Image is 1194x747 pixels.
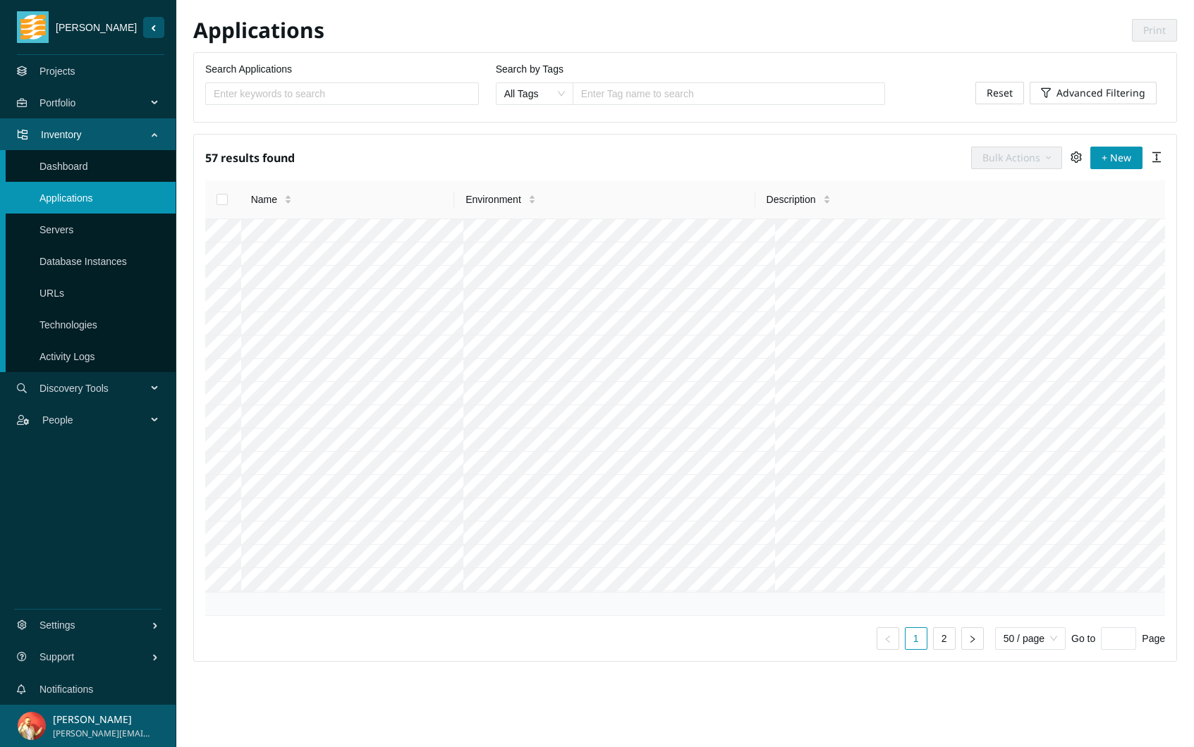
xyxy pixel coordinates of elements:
th: Description [755,180,1166,219]
label: Search Applications [205,61,292,77]
input: Search Applications [214,86,459,101]
span: Inventory [41,113,152,156]
a: Technologies [39,319,97,331]
span: Advanced Filtering [1056,85,1145,101]
button: + New [1090,147,1143,169]
span: All Tags [504,83,565,104]
span: Settings [39,604,152,646]
th: Name [240,180,455,219]
span: Support [39,636,152,678]
li: 2 [933,627,956,650]
span: Environment [465,192,521,207]
a: Activity Logs [39,351,95,362]
span: right [968,635,977,643]
button: Reset [975,82,1024,104]
button: left [877,627,899,650]
button: Advanced Filtering [1030,82,1157,104]
li: 1 [905,627,927,650]
span: [PERSON_NAME] [49,20,143,35]
span: Reset [987,85,1013,101]
span: column-height [1151,152,1162,163]
span: People [42,399,152,441]
p: [PERSON_NAME] [53,712,151,727]
a: Database Instances [39,256,127,267]
div: Page Size [995,627,1066,650]
th: Environment [454,180,755,219]
span: Portfolio [39,82,152,124]
label: Search by Tags [496,61,564,77]
button: right [961,627,984,650]
button: Bulk Actions [971,147,1062,169]
span: Name [251,192,277,207]
img: tidal_logo.png [20,11,46,43]
a: Notifications [39,684,93,695]
a: Dashboard [39,161,88,172]
img: a6b5a314a0dd5097ef3448b4b2654462 [18,712,46,740]
span: left [884,635,892,643]
span: setting [1071,152,1082,163]
a: 1 [906,628,927,649]
input: Page [1101,627,1136,650]
span: 50 / page [1004,628,1057,649]
div: Go to Page [1071,627,1165,650]
h5: 57 results found [205,146,295,169]
a: 2 [934,628,955,649]
span: [PERSON_NAME][EMAIL_ADDRESS][DOMAIN_NAME] [53,727,151,741]
h2: Applications [193,16,686,45]
span: Discovery Tools [39,367,152,409]
button: Print [1132,19,1177,42]
a: Projects [39,66,75,77]
span: Description [767,192,816,207]
li: Previous Page [877,627,899,650]
span: + New [1102,150,1131,166]
a: Applications [39,192,93,204]
a: URLs [39,288,64,299]
li: Next Page [961,627,984,650]
a: Servers [39,224,73,235]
